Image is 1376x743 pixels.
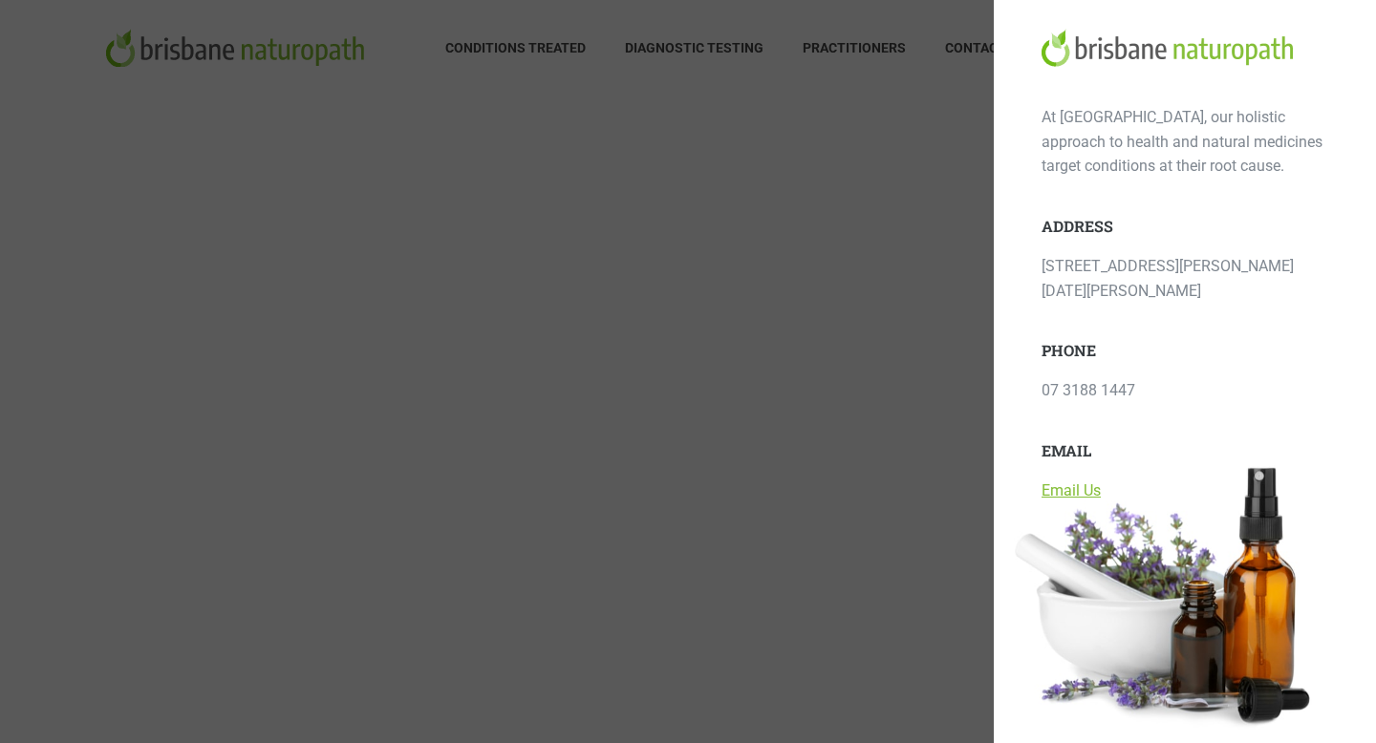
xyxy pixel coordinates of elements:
h6: PHONE [1042,341,1328,359]
h6: ADDRESS [1042,217,1328,235]
h6: EMAIL [1042,441,1328,459]
p: At [GEOGRAPHIC_DATA], our holistic approach to health and natural medicines target conditions at ... [1042,105,1328,179]
p: 07 3188 1447 [1042,378,1328,403]
p: [STREET_ADDRESS][PERSON_NAME][DATE][PERSON_NAME] [1042,254,1328,303]
a: Email Us [1042,481,1101,499]
img: Brisbane Naturopath Logo [1042,29,1295,67]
